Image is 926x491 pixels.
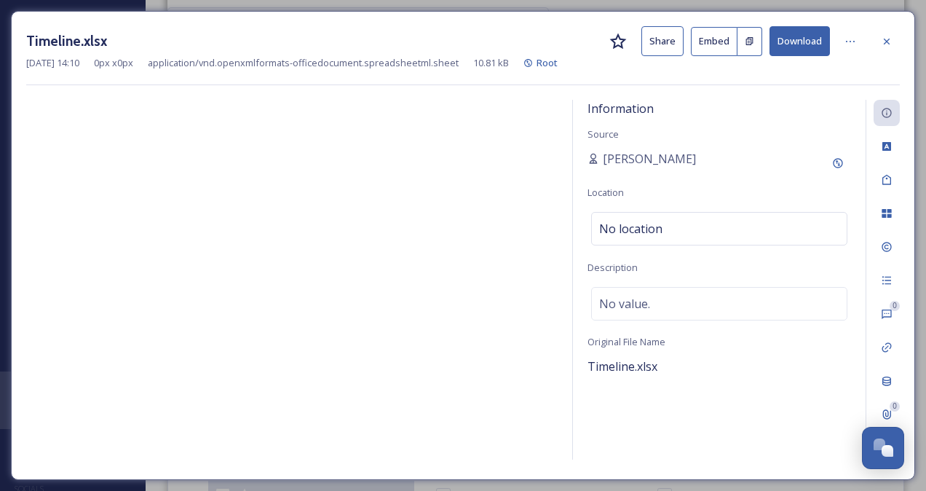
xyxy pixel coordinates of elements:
span: Location [587,186,624,199]
button: Download [769,26,830,56]
span: Original File Name [587,335,665,348]
button: Embed [691,27,737,56]
span: application/vnd.openxmlformats-officedocument.spreadsheetml.sheet [148,56,459,70]
span: 10.81 kB [473,56,509,70]
h3: Timeline.xlsx [26,31,107,52]
span: Source [587,127,619,141]
button: Share [641,26,684,56]
span: Description [587,261,638,274]
span: Timeline.xlsx [587,358,657,374]
span: [PERSON_NAME] [603,150,696,168]
div: 0 [890,401,900,412]
span: No location [599,220,662,237]
button: Open Chat [862,427,904,469]
iframe: msdoc-iframe [26,103,558,465]
div: 0 [890,301,900,311]
span: No value. [599,295,650,313]
span: Root [537,56,558,69]
span: 0 px x 0 px [94,56,133,70]
span: Information [587,101,654,117]
span: [DATE] 14:10 [26,56,79,70]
